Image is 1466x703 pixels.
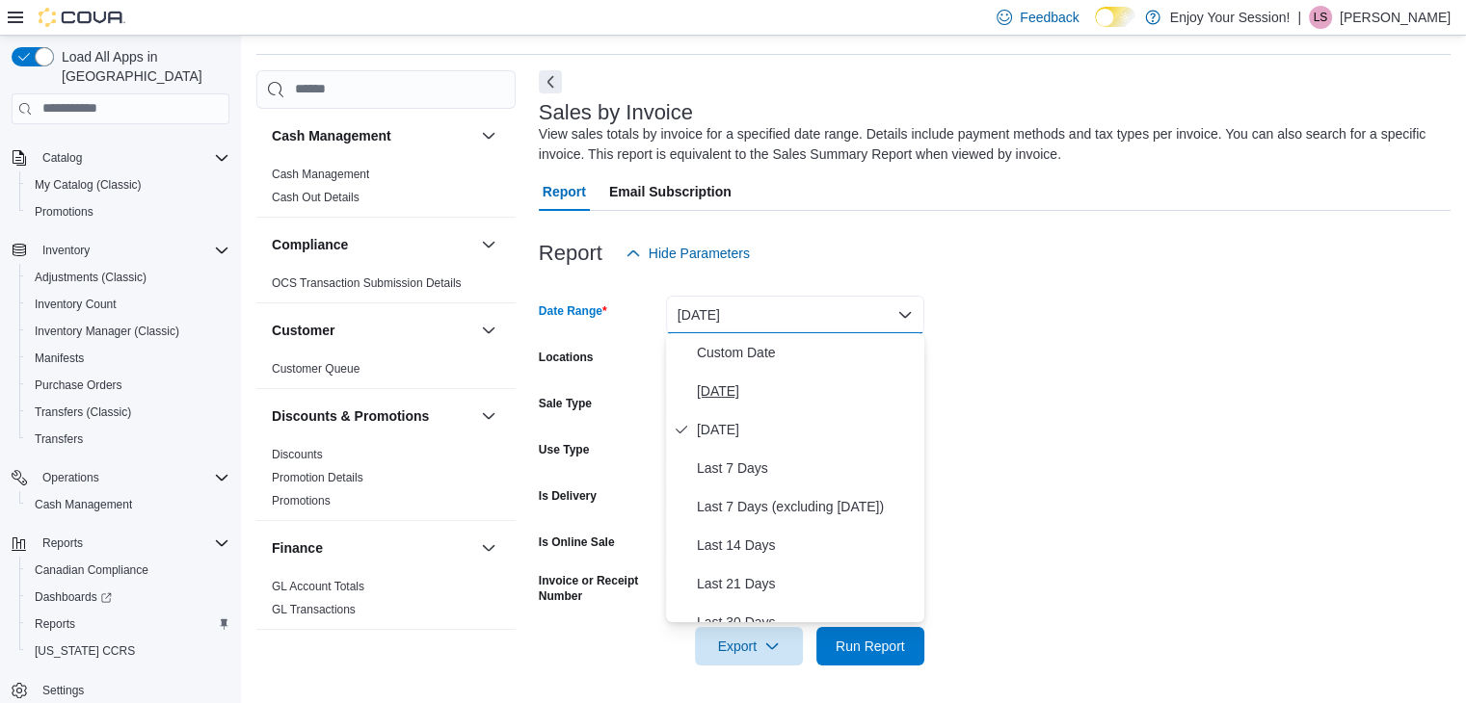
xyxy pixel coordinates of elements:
[697,534,917,557] span: Last 14 Days
[272,126,473,145] button: Cash Management
[35,466,229,489] span: Operations
[27,266,229,289] span: Adjustments (Classic)
[477,233,500,256] button: Compliance
[272,471,363,484] a: Promotion Details
[27,200,101,223] a: Promotions
[272,361,360,377] span: Customer Queue
[618,234,758,273] button: Hide Parameters
[1340,6,1451,29] p: [PERSON_NAME]
[697,341,917,364] span: Custom Date
[1170,6,1291,29] p: Enjoy Your Session!
[42,470,99,485] span: Operations
[4,237,237,264] button: Inventory
[27,320,229,343] span: Inventory Manager (Classic)
[477,124,500,147] button: Cash Management
[27,639,229,663] span: Washington CCRS
[35,270,147,285] span: Adjustments (Classic)
[272,538,473,558] button: Finance
[272,190,360,205] span: Cash Out Details
[35,239,229,262] span: Inventory
[477,404,500,428] button: Discounts & Promotions
[27,401,229,424] span: Transfers (Classic)
[27,639,143,663] a: [US_STATE] CCRS
[272,493,331,508] span: Promotions
[539,573,658,604] label: Invoice or Receipt Number
[697,379,917,403] span: [DATE]
[706,627,791,665] span: Export
[35,431,83,447] span: Transfers
[697,495,917,518] span: Last 7 Days (excluding [DATE])
[19,491,237,518] button: Cash Management
[54,47,229,86] span: Load All Apps in [GEOGRAPHIC_DATA]
[1314,6,1328,29] span: LS
[27,320,187,343] a: Inventory Manager (Classic)
[35,297,117,312] span: Inventory Count
[697,418,917,441] span: [DATE]
[19,291,237,318] button: Inventory Count
[1020,8,1079,27] span: Feedback
[19,426,237,453] button: Transfers
[35,562,148,578] span: Canadian Compliance
[19,611,237,638] button: Reports
[272,168,369,181] a: Cash Management
[477,319,500,342] button: Customer
[35,351,84,366] span: Manifests
[42,683,84,698] span: Settings
[19,171,237,198] button: My Catalog (Classic)
[4,464,237,491] button: Operations
[539,101,693,124] h3: Sales by Invoice
[649,244,750,263] span: Hide Parameters
[35,324,179,339] span: Inventory Manager (Classic)
[272,579,364,594] span: GL Account Totals
[35,616,75,632] span: Reports
[539,396,592,411] label: Sale Type
[27,428,91,451] a: Transfers
[27,347,229,370] span: Manifests
[272,362,360,376] a: Customer Queue
[539,534,615,550] label: Is Online Sale
[42,150,82,166] span: Catalog
[27,374,229,397] span: Purchase Orders
[272,276,462,290] a: OCS Transaction Submission Details
[35,678,229,702] span: Settings
[19,638,237,664] button: [US_STATE] CCRS
[272,191,360,204] a: Cash Out Details
[27,293,229,316] span: Inventory Count
[27,266,154,289] a: Adjustments (Classic)
[27,401,139,424] a: Transfers (Classic)
[1095,27,1096,28] span: Dark Mode
[1095,7,1135,27] input: Dark Mode
[35,177,142,193] span: My Catalog (Classic)
[272,538,323,558] h3: Finance
[35,204,93,220] span: Promotions
[256,357,516,388] div: Customer
[256,272,516,302] div: Compliance
[27,612,83,636] a: Reports
[539,303,607,319] label: Date Range
[272,406,429,426] h3: Discounts & Promotions
[272,167,369,182] span: Cash Management
[272,580,364,593] a: GL Account Totals
[256,443,516,520] div: Discounts & Promotions
[256,575,516,629] div: Finance
[272,447,323,462] span: Discounts
[35,532,91,555] button: Reports
[27,428,229,451] span: Transfers
[666,296,924,334] button: [DATE]
[19,345,237,372] button: Manifests
[27,200,229,223] span: Promotions
[35,239,97,262] button: Inventory
[19,198,237,225] button: Promotions
[272,126,391,145] h3: Cash Management
[35,146,90,169] button: Catalog
[816,627,924,665] button: Run Report
[35,679,92,702] a: Settings
[39,8,125,27] img: Cova
[35,466,107,489] button: Operations
[272,235,473,254] button: Compliance
[19,399,237,426] button: Transfers (Classic)
[697,456,917,480] span: Last 7 Days
[272,470,363,485] span: Promotion Details
[272,235,348,254] h3: Compliance
[35,378,122,393] span: Purchase Orders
